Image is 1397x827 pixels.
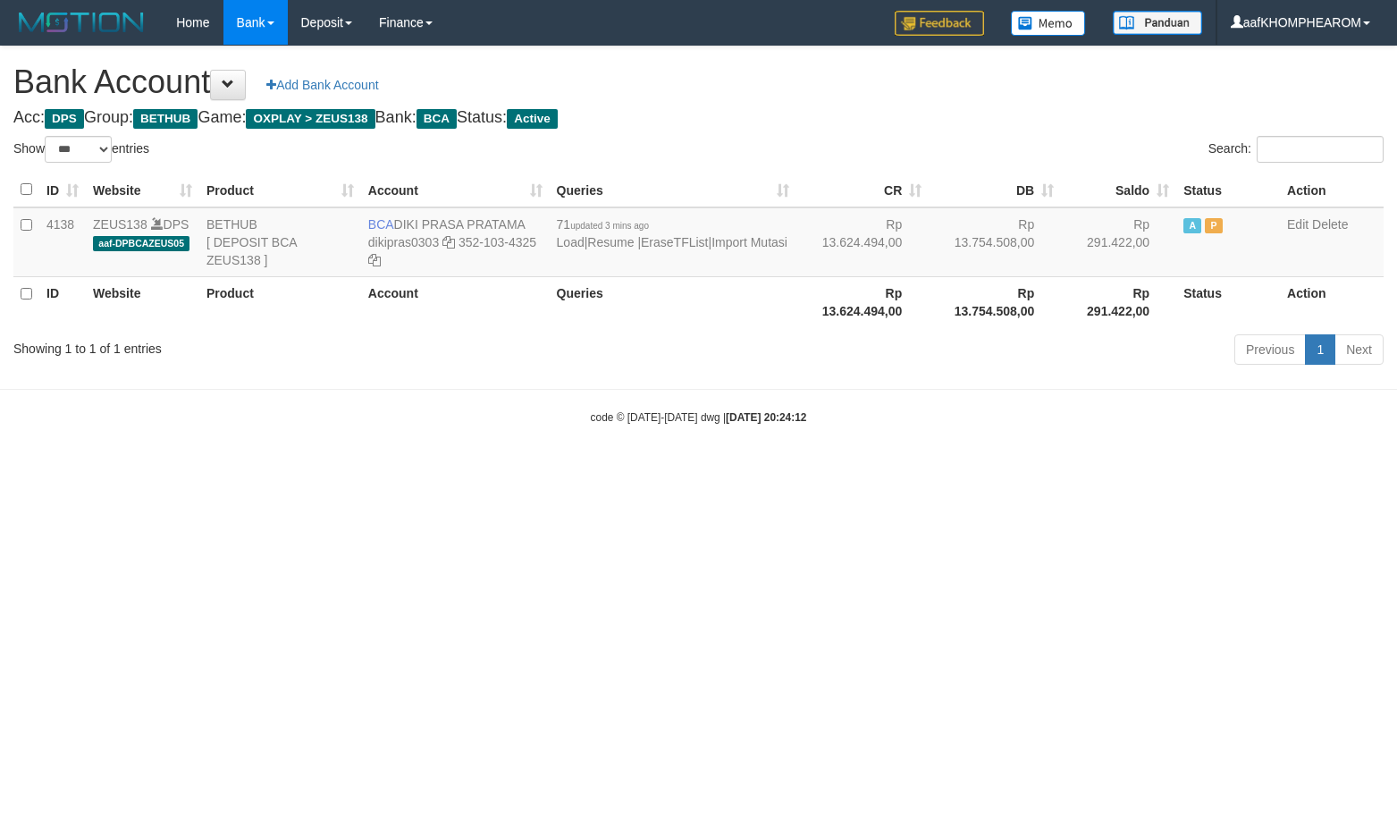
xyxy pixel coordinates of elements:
a: 1 [1305,334,1335,365]
label: Show entries [13,136,149,163]
a: Next [1334,334,1384,365]
th: Product: activate to sort column ascending [199,173,361,207]
input: Search: [1257,136,1384,163]
a: Resume [587,235,634,249]
th: Queries [550,276,797,327]
span: BCA [368,217,394,232]
th: Product [199,276,361,327]
div: Showing 1 to 1 of 1 entries [13,333,568,358]
td: DIKI PRASA PRATAMA 352-103-4325 [361,207,550,277]
span: BETHUB [133,109,198,129]
a: Add Bank Account [255,70,390,100]
span: BCA [417,109,457,129]
span: updated 3 mins ago [570,221,649,231]
a: ZEUS138 [93,217,147,232]
span: DPS [45,109,84,129]
h4: Acc: Group: Game: Bank: Status: [13,109,1384,127]
a: Edit [1287,217,1309,232]
a: Delete [1312,217,1348,232]
span: Active [1183,218,1201,233]
th: DB: activate to sort column ascending [929,173,1061,207]
img: MOTION_logo.png [13,9,149,36]
td: 4138 [39,207,86,277]
th: Action [1280,276,1384,327]
th: Rp 291.422,00 [1061,276,1176,327]
a: EraseTFList [641,235,708,249]
span: Active [507,109,558,129]
small: code © [DATE]-[DATE] dwg | [591,411,807,424]
a: Import Mutasi [711,235,787,249]
td: DPS [86,207,199,277]
th: Rp 13.754.508,00 [929,276,1061,327]
img: Button%20Memo.svg [1011,11,1086,36]
th: ID: activate to sort column ascending [39,173,86,207]
span: | | | [557,217,787,249]
label: Search: [1208,136,1384,163]
th: Rp 13.624.494,00 [796,276,929,327]
th: Queries: activate to sort column ascending [550,173,797,207]
strong: [DATE] 20:24:12 [726,411,806,424]
a: dikipras0303 [368,235,439,249]
th: Status [1176,276,1280,327]
select: Showentries [45,136,112,163]
span: OXPLAY > ZEUS138 [246,109,374,129]
th: Account [361,276,550,327]
span: 71 [557,217,649,232]
span: aaf-DPBCAZEUS05 [93,236,189,251]
th: CR: activate to sort column ascending [796,173,929,207]
th: Account: activate to sort column ascending [361,173,550,207]
img: Feedback.jpg [895,11,984,36]
a: Load [557,235,585,249]
img: panduan.png [1113,11,1202,35]
td: Rp 13.754.508,00 [929,207,1061,277]
span: Paused [1205,218,1223,233]
th: Saldo: activate to sort column ascending [1061,173,1176,207]
th: Website [86,276,199,327]
th: Action [1280,173,1384,207]
a: Copy 3521034325 to clipboard [368,253,381,267]
td: BETHUB [ DEPOSIT BCA ZEUS138 ] [199,207,361,277]
a: Previous [1234,334,1306,365]
th: Status [1176,173,1280,207]
a: Copy dikipras0303 to clipboard [442,235,455,249]
h1: Bank Account [13,64,1384,100]
th: ID [39,276,86,327]
td: Rp 291.422,00 [1061,207,1176,277]
th: Website: activate to sort column ascending [86,173,199,207]
td: Rp 13.624.494,00 [796,207,929,277]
